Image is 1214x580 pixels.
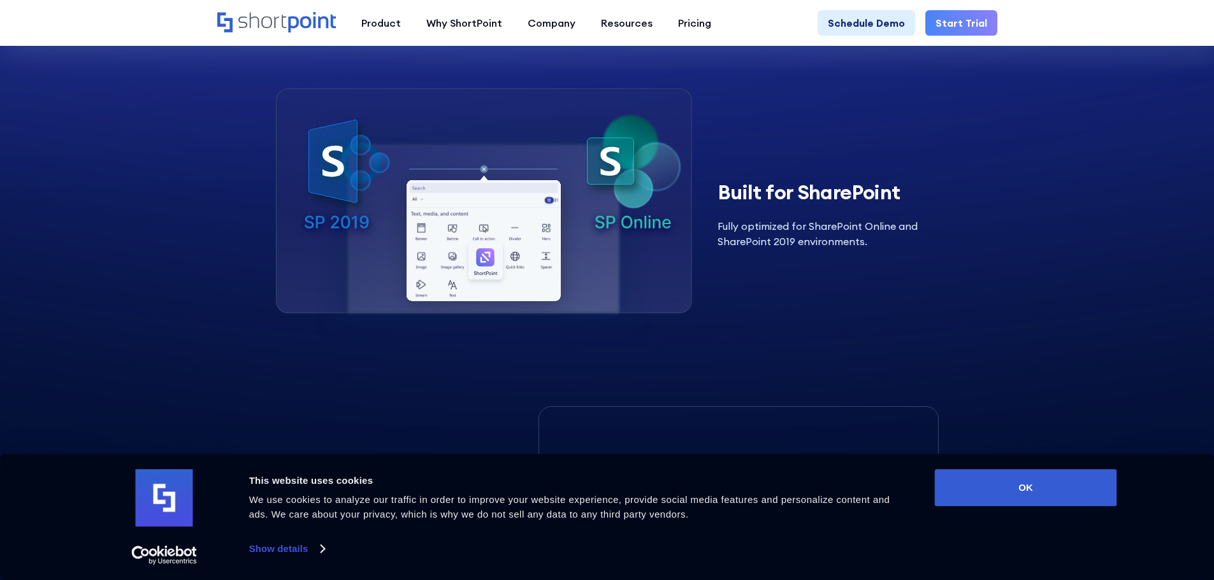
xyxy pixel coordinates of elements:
[925,10,997,36] a: Start Trial
[818,10,915,36] a: Schedule Demo
[935,469,1117,506] button: OK
[108,546,220,565] a: Usercentrics Cookiebot - opens in a new window
[588,10,665,36] a: Resources
[678,15,711,31] div: Pricing
[361,15,401,31] div: Product
[718,181,939,203] h3: Built for Share﻿Point
[136,469,193,527] img: logo
[349,10,414,36] a: Product
[249,473,906,488] div: This website uses cookies
[665,10,724,36] a: Pricing
[718,218,939,249] p: Fully optimized for SharePoint Online an﻿d SharePoint 2019 environments.
[985,432,1214,580] iframe: Chat Widget
[426,15,502,31] div: Why ShortPoint
[515,10,588,36] a: Company
[275,88,692,343] img: Built for SharePoint customizations
[249,494,890,520] span: We use cookies to analyze our traffic in order to improve your website experience, provide social...
[414,10,515,36] a: Why ShortPoint
[217,12,336,34] a: Home
[601,15,653,31] div: Resources
[528,15,575,31] div: Company
[249,539,324,558] a: Show details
